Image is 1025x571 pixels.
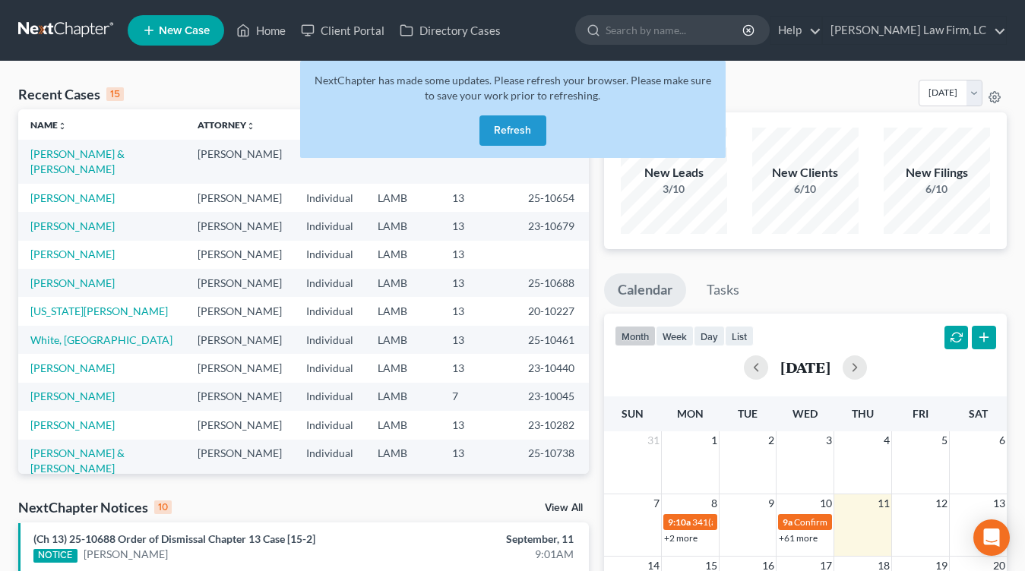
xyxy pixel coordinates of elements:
span: Mon [677,407,704,420]
span: Tue [738,407,758,420]
div: 15 [106,87,124,101]
a: Nameunfold_more [30,119,67,131]
td: Individual [294,184,365,212]
span: 9a [783,516,792,528]
a: [PERSON_NAME] [30,276,115,289]
a: Calendar [604,273,686,307]
span: Wed [792,407,818,420]
td: LAMB [365,440,440,483]
a: +2 more [664,532,698,544]
span: 7 [652,494,661,513]
td: 23-10045 [516,383,589,411]
td: Individual [294,140,365,183]
a: +61 more [779,532,818,544]
a: [PERSON_NAME] [30,390,115,402]
span: 10 [818,494,834,513]
span: 12 [934,494,949,513]
a: [PERSON_NAME] [30,248,115,260]
td: 13 [440,440,516,483]
a: [PERSON_NAME] [30,219,115,232]
div: 6/10 [884,181,990,197]
td: [PERSON_NAME] [185,212,294,240]
h2: [DATE] [780,359,830,375]
button: month [615,326,656,346]
a: Directory Cases [392,17,508,44]
td: 25-10688 [516,269,589,297]
td: [PERSON_NAME] [185,326,294,354]
td: Individual [294,212,365,240]
td: Individual [294,440,365,483]
td: 13 [440,297,516,325]
td: [PERSON_NAME] [185,184,294,212]
div: 9:01AM [403,547,574,562]
td: [PERSON_NAME] [185,411,294,439]
td: LAMB [365,212,440,240]
div: NOTICE [33,549,78,563]
a: Tasks [693,273,753,307]
span: Sun [622,407,644,420]
button: week [656,326,694,346]
div: Recent Cases [18,85,124,103]
a: Help [770,17,821,44]
span: 31 [646,431,661,450]
td: LAMB [365,354,440,382]
div: NextChapter Notices [18,498,172,516]
td: [PERSON_NAME] [185,241,294,269]
input: Search by name... [606,16,745,44]
span: 4 [882,431,891,450]
td: Individual [294,411,365,439]
td: [PERSON_NAME] [185,297,294,325]
td: 13 [440,269,516,297]
td: LAMB [365,326,440,354]
span: 11 [876,494,891,513]
span: Fri [913,407,929,420]
span: 9 [767,494,776,513]
td: LAMB [365,184,440,212]
td: 23-10282 [516,411,589,439]
td: Individual [294,326,365,354]
td: LAMB [365,297,440,325]
td: Individual [294,383,365,411]
div: Open Intercom Messenger [973,519,1010,556]
td: 13 [440,354,516,382]
span: 9:10a [668,516,691,528]
td: Individual [294,354,365,382]
a: Client Portal [293,17,392,44]
td: Individual [294,241,365,269]
div: 10 [154,500,172,514]
td: 13 [440,411,516,439]
div: New Filings [884,164,990,181]
td: 25-10654 [516,184,589,212]
span: 8 [710,494,719,513]
span: New Case [159,25,210,36]
span: 6 [998,431,1007,450]
td: 13 [440,212,516,240]
a: [PERSON_NAME] & [PERSON_NAME] [30,446,125,475]
span: NextChapter has made some updates. Please refresh your browser. Please make sure to save your wor... [315,74,711,102]
i: unfold_more [246,121,255,131]
td: [PERSON_NAME] [185,383,294,411]
td: Individual [294,297,365,325]
td: 23-10440 [516,354,589,382]
a: [PERSON_NAME] & [PERSON_NAME] [30,147,125,175]
a: [PERSON_NAME] [30,361,115,374]
td: [PERSON_NAME] [185,354,294,382]
span: 341(a) meeting for [PERSON_NAME] [692,516,839,528]
div: 3/10 [621,181,727,197]
a: [PERSON_NAME] [30,191,115,204]
td: [PERSON_NAME] [185,440,294,483]
button: day [694,326,725,346]
span: Thu [852,407,874,420]
td: Individual [294,269,365,297]
span: Sat [969,407,988,420]
a: [PERSON_NAME] [30,418,115,431]
div: September, 11 [403,532,574,547]
td: LAMB [365,241,440,269]
td: LAMB [365,269,440,297]
span: 1 [710,431,719,450]
i: unfold_more [58,121,67,131]
a: [PERSON_NAME] [84,547,168,562]
td: 13 [440,184,516,212]
td: 25-10461 [516,326,589,354]
a: [PERSON_NAME] Law Firm, LC [823,17,1006,44]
